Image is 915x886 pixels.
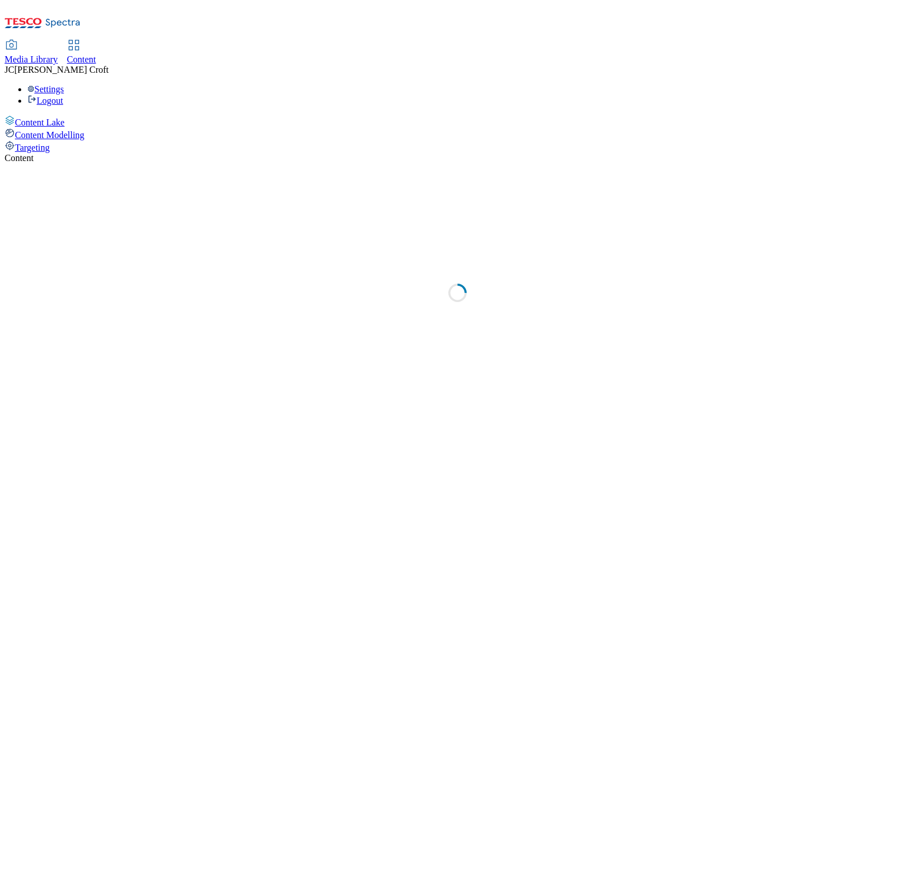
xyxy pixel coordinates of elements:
[5,140,910,153] a: Targeting
[5,128,910,140] a: Content Modelling
[27,96,63,105] a: Logout
[27,84,64,94] a: Settings
[5,153,910,163] div: Content
[15,130,84,140] span: Content Modelling
[14,65,109,75] span: [PERSON_NAME] Croft
[67,41,96,65] a: Content
[5,41,58,65] a: Media Library
[15,117,65,127] span: Content Lake
[5,54,58,64] span: Media Library
[15,143,50,152] span: Targeting
[5,65,14,75] span: JC
[67,54,96,64] span: Content
[5,115,910,128] a: Content Lake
